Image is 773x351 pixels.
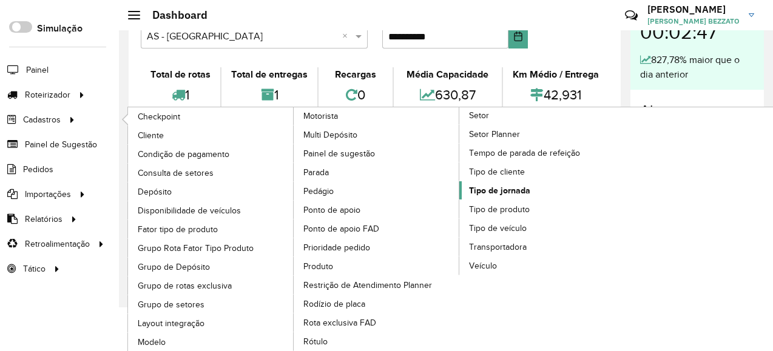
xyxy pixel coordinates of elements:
a: Painel de sugestão [294,144,460,162]
a: Checkpoint [128,107,294,125]
div: 0 [322,82,389,108]
span: Setor [469,109,489,122]
div: 00:02:47 [640,12,754,53]
a: Pedágio [294,182,460,200]
span: Tipo de jornada [469,184,530,197]
span: Tempo de parada de refeição [469,147,580,159]
span: Tipo de produto [469,203,530,216]
span: Clear all [342,29,353,44]
span: Pedidos [23,163,53,176]
a: Grupo de setores [128,295,294,313]
span: Painel de sugestão [303,147,375,160]
div: Km Médio / Entrega [506,67,606,82]
span: Cadastros [23,113,61,126]
div: 827,78% maior que o dia anterior [640,53,754,82]
span: Relatórios [25,213,62,226]
a: Prioridade pedido [294,238,460,256]
a: Parada [294,163,460,181]
span: Condição de pagamento [138,148,229,161]
a: Contato Rápido [618,2,644,28]
a: Restrição de Atendimento Planner [294,276,460,294]
span: Setor Planner [469,128,520,141]
div: Média Capacidade [397,67,499,82]
span: Rodízio de placa [303,298,365,310]
h3: [PERSON_NAME] [647,4,740,15]
a: Transportadora [459,238,626,256]
div: Total de entregas [224,67,314,82]
span: [PERSON_NAME] BEZZATO [647,16,740,27]
div: 42,931 [506,82,606,108]
span: Multi Depósito [303,129,357,141]
span: Pedágio [303,185,334,198]
div: Recargas [322,67,389,82]
span: Motorista [303,110,338,122]
a: Veículo [459,256,626,275]
a: Tipo de jornada [459,181,626,199]
a: Fator tipo de produto [128,220,294,238]
a: Ponto de apoio FAD [294,219,460,238]
span: Tático [23,262,46,275]
a: Multi Depósito [294,125,460,144]
span: Importações [25,188,71,201]
span: Prioridade pedido [303,241,370,254]
a: Grupo de rotas exclusiva [128,276,294,295]
a: Cliente [128,126,294,144]
span: Ponto de apoio [303,204,360,216]
span: Consulta de setores [138,167,214,179]
a: Disponibilidade de veículos [128,201,294,219]
span: Veículo [469,259,497,272]
span: Grupo Rota Fator Tipo Produto [138,242,254,255]
a: Grupo de Depósito [128,258,294,276]
span: Tipo de cliente [469,165,525,178]
label: Simulação [37,21,83,36]
span: Produto [303,260,333,273]
a: Depósito [128,182,294,201]
a: Tipo de cliente [459,162,626,181]
span: Tipo de veículo [469,222,527,235]
div: 1 [224,82,314,108]
span: Roteirizador [25,89,70,101]
span: Grupo de Depósito [138,261,210,273]
span: Parada [303,166,329,179]
span: Retroalimentação [25,238,90,250]
span: Checkpoint [138,110,180,123]
div: 630,87 [397,82,499,108]
a: Produto [294,257,460,275]
a: Ponto de apoio [294,201,460,219]
span: Painel de Sugestão [25,138,97,151]
a: Condição de pagamento [128,145,294,163]
span: Ponto de apoio FAD [303,222,379,235]
a: Consulta de setores [128,164,294,182]
div: Total de rotas [144,67,217,82]
a: Tipo de veículo [459,219,626,237]
a: Grupo Rota Fator Tipo Produto [128,239,294,257]
a: Tipo de produto [459,200,626,218]
span: Cliente [138,129,164,142]
span: Painel [26,64,49,76]
span: Transportadora [469,241,527,253]
div: 1 [144,82,217,108]
span: Depósito [138,186,172,198]
span: Disponibilidade de veículos [138,204,241,217]
a: Setor Planner [459,125,626,143]
h2: Dashboard [140,8,208,22]
span: Grupo de setores [138,298,204,311]
span: Fator tipo de produto [138,223,218,236]
h4: Alertas [640,102,754,119]
span: Restrição de Atendimento Planner [303,279,432,292]
a: Tempo de parada de refeição [459,144,626,162]
a: Rodízio de placa [294,295,460,313]
span: Grupo de rotas exclusiva [138,279,232,292]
